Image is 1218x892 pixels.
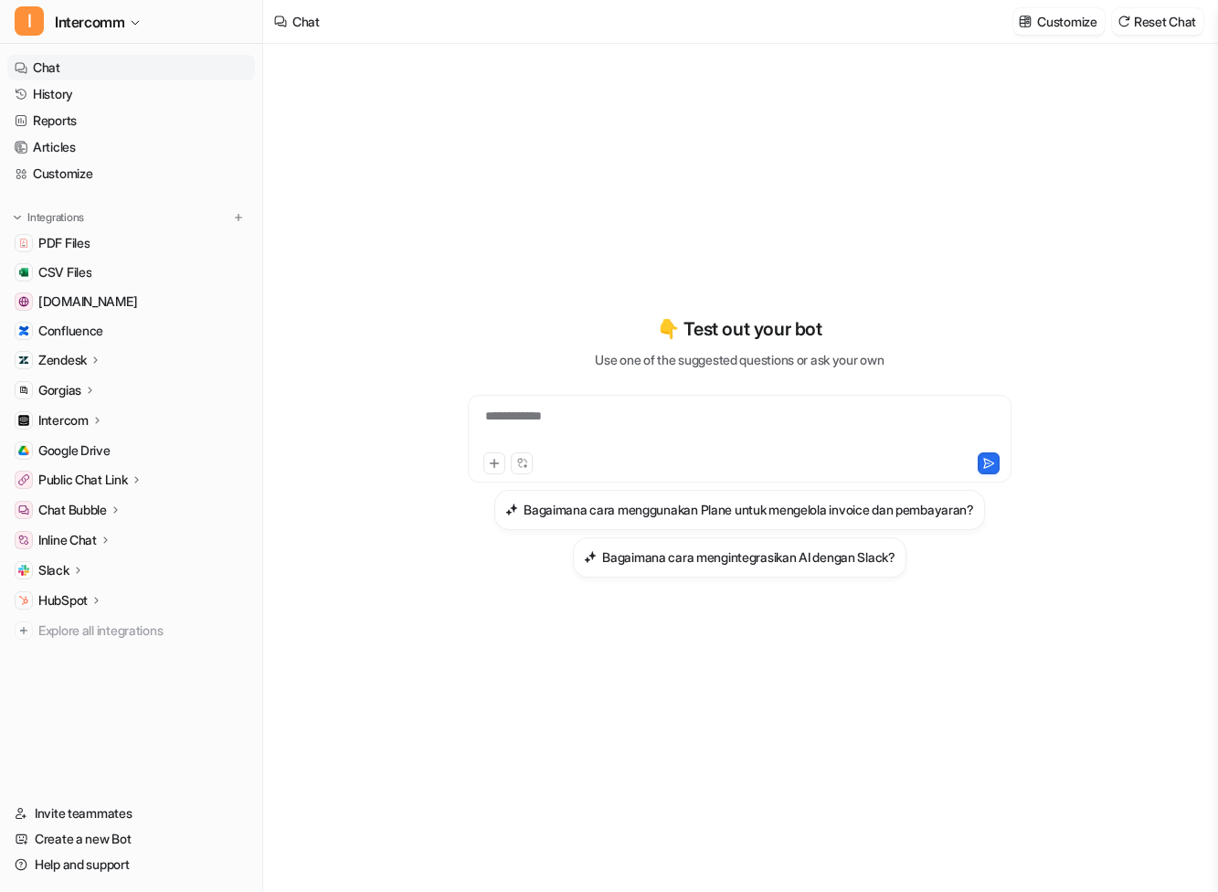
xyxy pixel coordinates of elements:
span: PDF Files [38,234,90,252]
img: Inline Chat [18,535,29,546]
a: www.helpdesk.com[DOMAIN_NAME] [7,289,255,314]
h3: Bagaimana cara menggunakan Plane untuk mengelola invoice dan pembayaran? [524,500,974,519]
span: I [15,6,44,36]
p: Customize [1037,12,1096,31]
img: Bagaimana cara mengintegrasikan AI dengan Slack? [584,550,597,564]
span: Explore all integrations [38,616,248,645]
a: Create a new Bot [7,826,255,852]
img: reset [1117,15,1130,28]
img: PDF Files [18,238,29,249]
span: [DOMAIN_NAME] [38,292,137,311]
button: Reset Chat [1112,8,1203,35]
img: Zendesk [18,355,29,366]
img: Gorgias [18,385,29,396]
img: menu_add.svg [232,211,245,224]
button: Customize [1013,8,1104,35]
span: CSV Files [38,263,91,281]
a: Customize [7,161,255,186]
a: Help and support [7,852,255,877]
a: CSV FilesCSV Files [7,260,255,285]
p: Chat Bubble [38,501,107,519]
a: History [7,81,255,107]
img: CSV Files [18,267,29,278]
span: Google Drive [38,441,111,460]
img: Bagaimana cara menggunakan Plane untuk mengelola invoice dan pembayaran? [505,503,518,516]
a: Reports [7,108,255,133]
img: explore all integrations [15,621,33,640]
p: Integrations [27,210,84,225]
img: Intercom [18,415,29,426]
img: customize [1019,15,1032,28]
img: HubSpot [18,595,29,606]
img: Confluence [18,325,29,336]
p: Public Chat Link [38,471,128,489]
img: Public Chat Link [18,474,29,485]
img: Google Drive [18,445,29,456]
p: Use one of the suggested questions or ask your own [595,350,884,369]
p: Zendesk [38,351,87,369]
p: Gorgias [38,381,81,399]
h3: Bagaimana cara mengintegrasikan AI dengan Slack? [602,547,895,567]
a: Explore all integrations [7,618,255,643]
button: Bagaimana cara menggunakan Plane untuk mengelola invoice dan pembayaran?Bagaimana cara menggunaka... [494,490,985,530]
p: 👇 Test out your bot [657,315,821,343]
button: Bagaimana cara mengintegrasikan AI dengan Slack?Bagaimana cara mengintegrasikan AI dengan Slack? [573,537,906,578]
a: Invite teammates [7,801,255,826]
a: Chat [7,55,255,80]
span: Intercomm [55,9,124,35]
a: Google DriveGoogle Drive [7,438,255,463]
p: Intercom [38,411,89,430]
img: Chat Bubble [18,504,29,515]
div: Chat [292,12,320,31]
p: HubSpot [38,591,88,610]
button: Integrations [7,208,90,227]
img: Slack [18,565,29,576]
p: Inline Chat [38,531,97,549]
img: expand menu [11,211,24,224]
p: Slack [38,561,69,579]
img: www.helpdesk.com [18,296,29,307]
span: Confluence [38,322,103,340]
a: Articles [7,134,255,160]
a: PDF FilesPDF Files [7,230,255,256]
a: ConfluenceConfluence [7,318,255,344]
